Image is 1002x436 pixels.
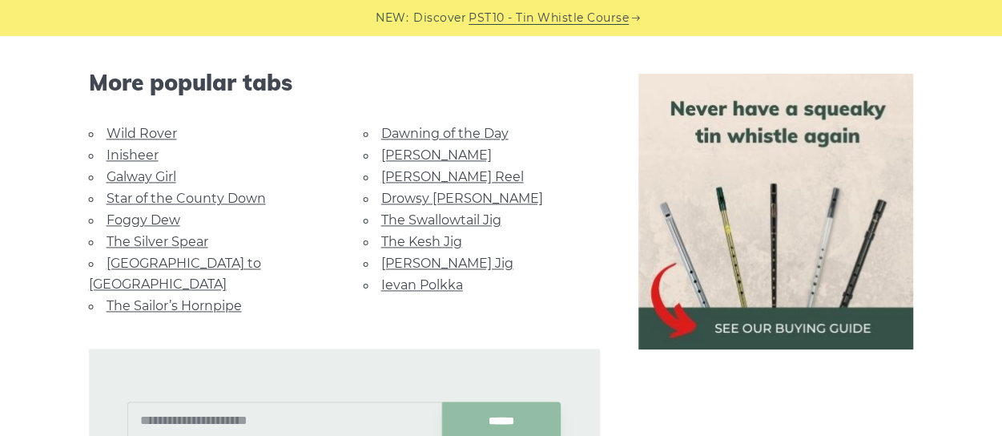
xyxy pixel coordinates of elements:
[376,9,408,27] span: NEW:
[381,169,524,184] a: [PERSON_NAME] Reel
[381,256,513,271] a: [PERSON_NAME] Jig
[381,234,462,249] a: The Kesh Jig
[107,298,242,313] a: The Sailor’s Hornpipe
[413,9,466,27] span: Discover
[107,169,176,184] a: Galway Girl
[381,277,463,293] a: Ievan Polkka
[89,69,600,96] span: More popular tabs
[107,212,180,228] a: Foggy Dew
[107,234,208,249] a: The Silver Spear
[381,147,492,163] a: [PERSON_NAME]
[107,126,177,141] a: Wild Rover
[381,212,501,228] a: The Swallowtail Jig
[469,9,629,27] a: PST10 - Tin Whistle Course
[381,126,509,141] a: Dawning of the Day
[381,191,543,206] a: Drowsy [PERSON_NAME]
[107,191,266,206] a: Star of the County Down
[638,74,914,349] img: tin whistle buying guide
[107,147,159,163] a: Inisheer
[89,256,261,292] a: [GEOGRAPHIC_DATA] to [GEOGRAPHIC_DATA]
